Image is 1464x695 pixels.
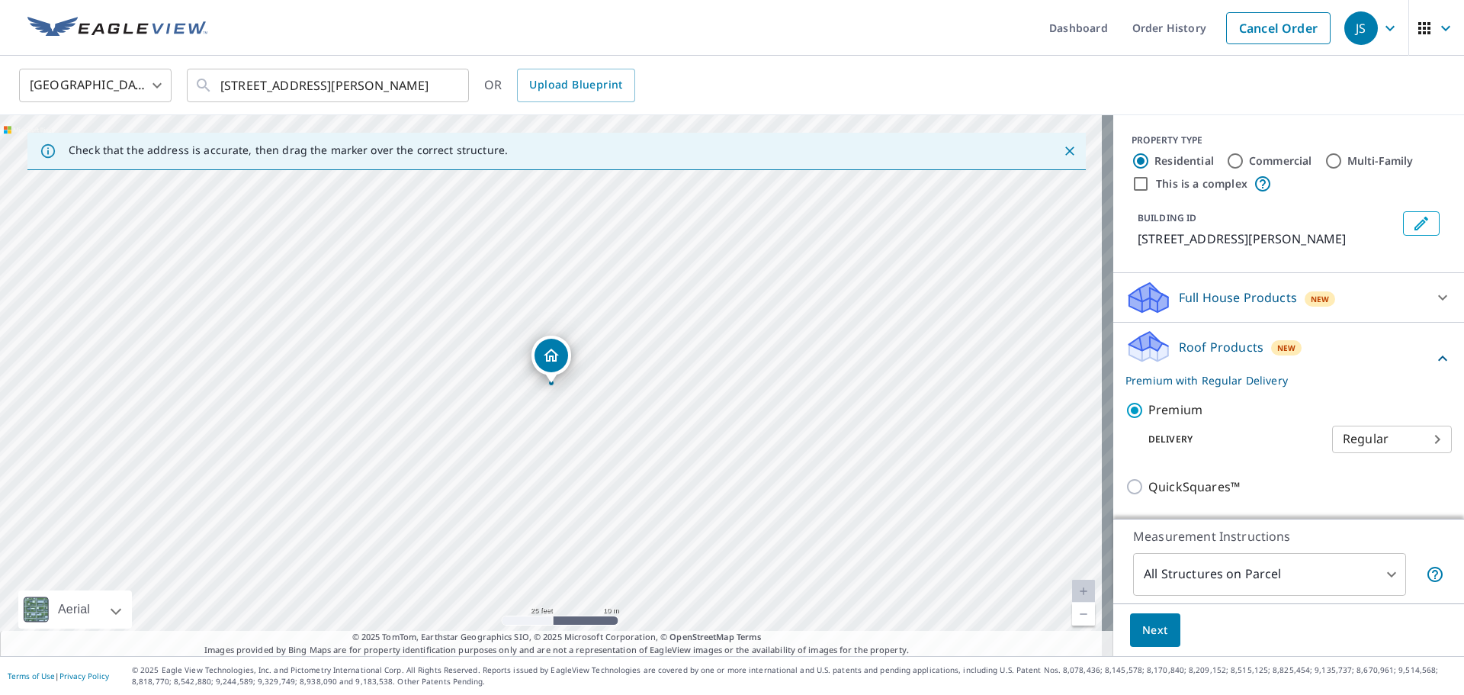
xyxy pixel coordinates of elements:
label: Commercial [1249,153,1312,169]
div: All Structures on Parcel [1133,553,1406,596]
label: Multi-Family [1347,153,1414,169]
p: © 2025 Eagle View Technologies, Inc. and Pictometry International Corp. All Rights Reserved. Repo... [132,664,1456,687]
div: PROPERTY TYPE [1132,134,1446,147]
div: Roof ProductsNewPremium with Regular Delivery [1125,329,1452,388]
p: [STREET_ADDRESS][PERSON_NAME] [1138,230,1397,248]
p: Measurement Instructions [1133,527,1444,545]
a: Current Level 20, Zoom In Disabled [1072,580,1095,603]
label: This is a complex [1156,176,1247,191]
p: Delivery [1125,433,1332,446]
span: Next [1142,621,1168,640]
a: Current Level 20, Zoom Out [1072,603,1095,626]
input: Search by address or latitude-longitude [220,64,438,107]
a: Cancel Order [1226,12,1331,44]
div: Aerial [53,590,95,629]
a: Terms [737,631,762,642]
button: Edit building 1 [1403,211,1440,236]
button: Next [1130,613,1180,648]
div: JS [1344,11,1378,45]
span: New [1277,342,1296,354]
div: Aerial [18,590,132,629]
p: Full House Products [1179,288,1297,307]
div: Regular [1332,418,1452,461]
img: EV Logo [27,17,207,40]
a: Privacy Policy [59,671,109,681]
label: Residential [1154,153,1214,169]
span: Your report will include each building or structure inside the parcel boundary. In some cases, du... [1426,565,1444,584]
p: QuickSquares™ [1148,478,1240,497]
span: New [1311,293,1330,305]
a: Terms of Use [8,671,55,681]
p: BUILDING ID [1138,211,1196,224]
div: Full House ProductsNew [1125,279,1452,316]
div: Dropped pin, building 1, Residential property, 6621 Waterman Ave Saint Louis, MO 63130 [531,336,571,383]
div: OR [484,69,635,102]
p: Premium with Regular Delivery [1125,372,1433,388]
p: Premium [1148,401,1202,420]
a: Upload Blueprint [517,69,634,102]
p: Check that the address is accurate, then drag the marker over the correct structure. [69,143,508,157]
span: Upload Blueprint [529,76,622,95]
a: OpenStreetMap [669,631,734,642]
span: © 2025 TomTom, Earthstar Geographics SIO, © 2025 Microsoft Corporation, © [352,631,762,644]
div: [GEOGRAPHIC_DATA] [19,64,172,107]
p: | [8,671,109,681]
p: Roof Products [1179,338,1263,356]
button: Close [1060,141,1080,161]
